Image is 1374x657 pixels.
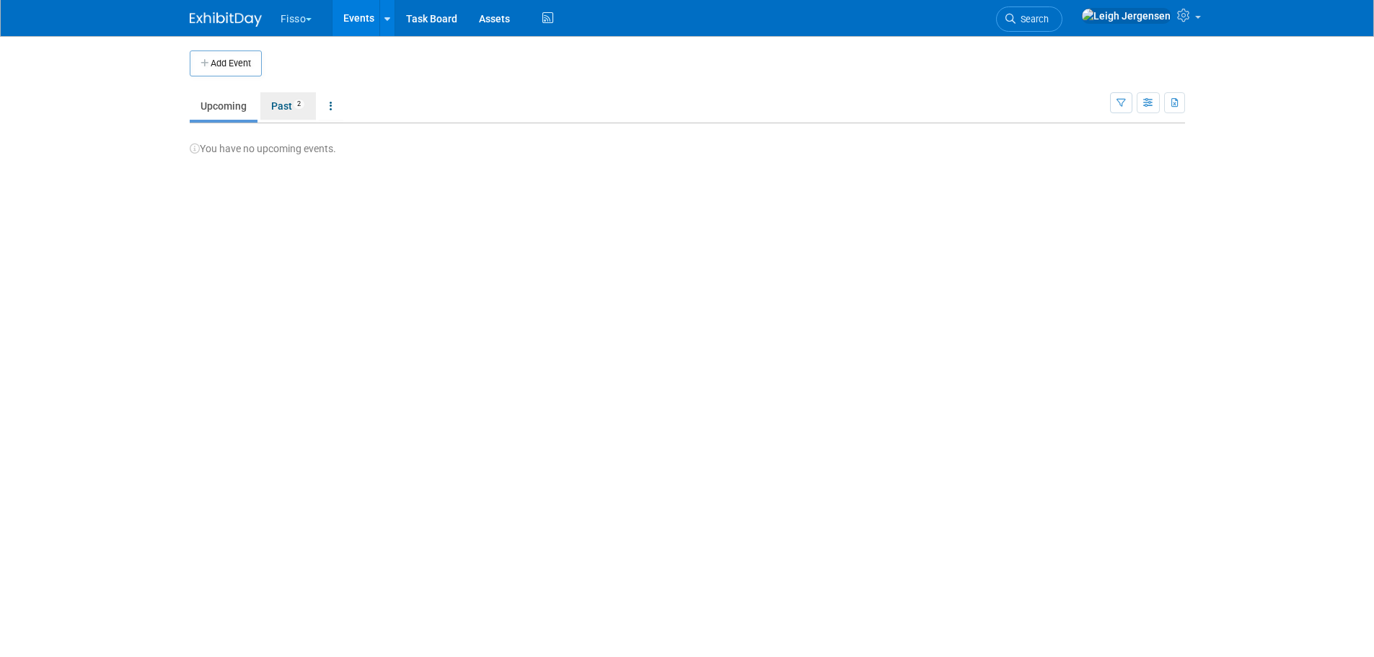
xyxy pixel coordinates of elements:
img: Leigh Jergensen [1081,8,1171,24]
a: Past2 [260,92,316,120]
span: 2 [293,99,305,110]
a: Upcoming [190,92,257,120]
span: You have no upcoming events. [190,143,336,154]
img: ExhibitDay [190,12,262,27]
button: Add Event [190,50,262,76]
a: Search [996,6,1062,32]
span: Search [1016,14,1049,25]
